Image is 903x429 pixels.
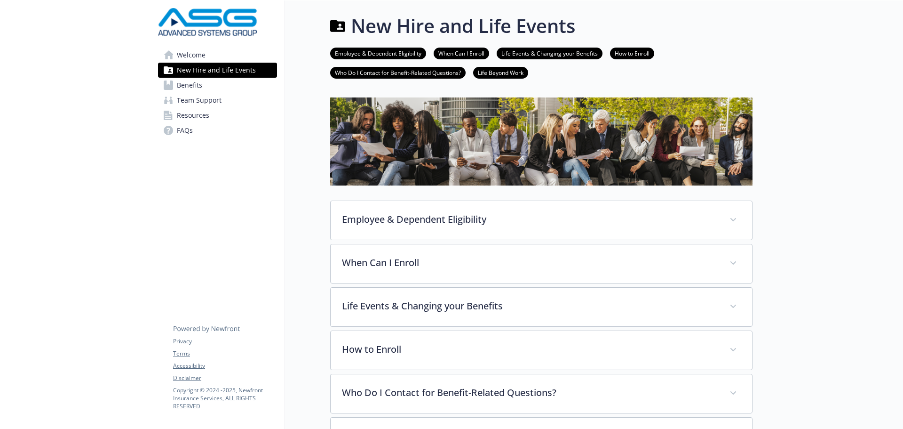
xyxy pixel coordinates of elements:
a: New Hire and Life Events [158,63,277,78]
div: Life Events & Changing your Benefits [331,288,752,326]
a: Accessibility [173,362,277,370]
a: FAQs [158,123,277,138]
span: Resources [177,108,209,123]
a: Life Beyond Work [473,68,528,77]
div: When Can I Enroll [331,244,752,283]
a: Disclaimer [173,374,277,382]
p: Employee & Dependent Eligibility [342,212,718,227]
a: Resources [158,108,277,123]
p: Copyright © 2024 - 2025 , Newfront Insurance Services, ALL RIGHTS RESERVED [173,386,277,410]
div: Employee & Dependent Eligibility [331,201,752,240]
img: new hire page banner [330,97,752,186]
span: New Hire and Life Events [177,63,256,78]
a: Employee & Dependent Eligibility [330,49,426,57]
p: Life Events & Changing your Benefits [342,299,718,313]
a: Welcome [158,48,277,63]
a: Life Events & Changing your Benefits [497,49,602,57]
a: Who Do I Contact for Benefit-Related Questions? [330,68,466,77]
a: Terms [173,349,277,358]
span: Welcome [177,48,206,63]
span: FAQs [177,123,193,138]
h1: New Hire and Life Events [351,12,575,40]
span: Team Support [177,93,222,108]
div: How to Enroll [331,331,752,370]
a: Team Support [158,93,277,108]
p: How to Enroll [342,342,718,356]
div: Who Do I Contact for Benefit-Related Questions? [331,374,752,413]
a: When Can I Enroll [434,49,489,57]
a: Benefits [158,78,277,93]
a: How to Enroll [610,49,654,57]
span: Benefits [177,78,202,93]
p: When Can I Enroll [342,256,718,270]
p: Who Do I Contact for Benefit-Related Questions? [342,386,718,400]
a: Privacy [173,337,277,346]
